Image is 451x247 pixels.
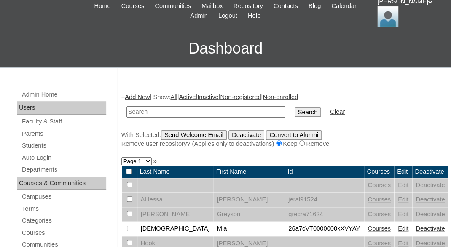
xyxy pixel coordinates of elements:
a: Courses [368,225,391,232]
a: Departments [21,164,106,175]
a: Courses [368,196,391,203]
td: Id [285,166,364,178]
span: Admin [190,11,208,21]
a: Edit [398,211,408,217]
span: Blog [309,1,321,11]
a: Students [21,140,106,151]
a: Campuses [21,191,106,202]
a: Edit [398,225,408,232]
a: Home [90,1,115,11]
div: Courses & Communities [17,177,106,190]
a: Deactivate [416,211,445,217]
div: + | Show: | | | | [121,93,443,148]
span: Mailbox [201,1,223,11]
input: Send Welcome Email [161,130,227,140]
a: Inactive [197,94,219,100]
span: Courses [121,1,145,11]
span: Communities [155,1,191,11]
a: Calendar [327,1,360,11]
a: Logout [214,11,242,21]
a: Help [244,11,265,21]
a: Mailbox [197,1,227,11]
td: jeral91524 [285,193,364,207]
input: Search [126,106,285,118]
a: Repository [229,1,267,11]
a: Faculty & Staff [21,116,106,127]
td: [DEMOGRAPHIC_DATA] [137,222,213,236]
td: Al Iessa [137,193,213,207]
img: Thomas Lambert [377,6,398,27]
input: Deactivate [228,130,264,140]
div: Remove user repository? (Applies only to deactivations) Keep Remove [121,140,443,148]
a: Admin [186,11,212,21]
a: Deactivate [416,196,445,203]
a: Edit [398,182,408,188]
a: Courses [368,240,391,247]
a: Edit [398,196,408,203]
a: Active [179,94,196,100]
a: Courses [117,1,149,11]
span: Help [248,11,260,21]
a: Communities [150,1,195,11]
h3: Dashboard [4,30,447,67]
a: Courses [368,182,391,188]
a: Terms [21,204,106,214]
a: Blog [304,1,325,11]
input: Convert to Alumni [266,130,322,140]
td: 26a7cVT0000000kXVYAY [285,222,364,236]
td: grecra71624 [285,207,364,222]
a: Clear [330,108,345,115]
input: Search [295,107,321,117]
a: Edit [398,240,408,247]
a: Admin Home [21,89,106,100]
a: All [170,94,177,100]
a: Auto Login [21,153,106,163]
td: Deactivate [412,166,448,178]
td: Edit [395,166,412,178]
a: Categories [21,215,106,226]
a: Non-registered [220,94,261,100]
a: Deactivate [416,240,445,247]
td: Courses [364,166,394,178]
span: Calendar [331,1,356,11]
td: Mia [213,222,285,236]
a: Courses [368,211,391,217]
a: Deactivate [416,225,445,232]
span: Contacts [274,1,298,11]
span: Logout [218,11,237,21]
a: Contacts [269,1,302,11]
td: [PERSON_NAME] [213,193,285,207]
a: Non-enrolled [263,94,298,100]
a: Add New [125,94,150,100]
a: » [153,158,157,164]
a: Parents [21,129,106,139]
div: Users [17,101,106,115]
td: [PERSON_NAME] [137,207,213,222]
td: Greyson [213,207,285,222]
div: With Selected: [121,130,443,148]
a: Courses [21,228,106,238]
td: First Name [213,166,285,178]
a: Deactivate [416,182,445,188]
td: Last Name [137,166,213,178]
span: Home [94,1,110,11]
span: Repository [234,1,263,11]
